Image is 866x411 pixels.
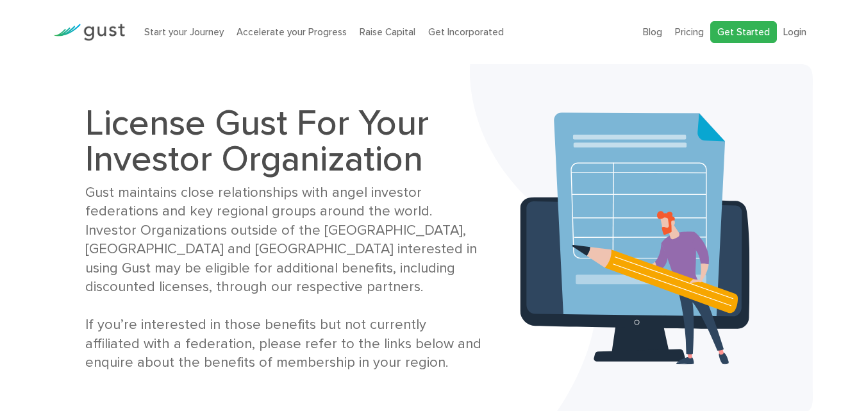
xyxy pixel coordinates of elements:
img: Gust Logo [53,24,125,41]
a: Get Incorporated [428,26,504,38]
h1: License Gust For Your Investor Organization [85,105,483,177]
a: Get Started [710,21,777,44]
a: Blog [643,26,662,38]
a: Pricing [675,26,704,38]
a: Login [783,26,806,38]
div: Gust maintains close relationships with angel investor federations and key regional groups around... [85,183,483,373]
a: Start your Journey [144,26,224,38]
a: Raise Capital [360,26,415,38]
a: Accelerate your Progress [237,26,347,38]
